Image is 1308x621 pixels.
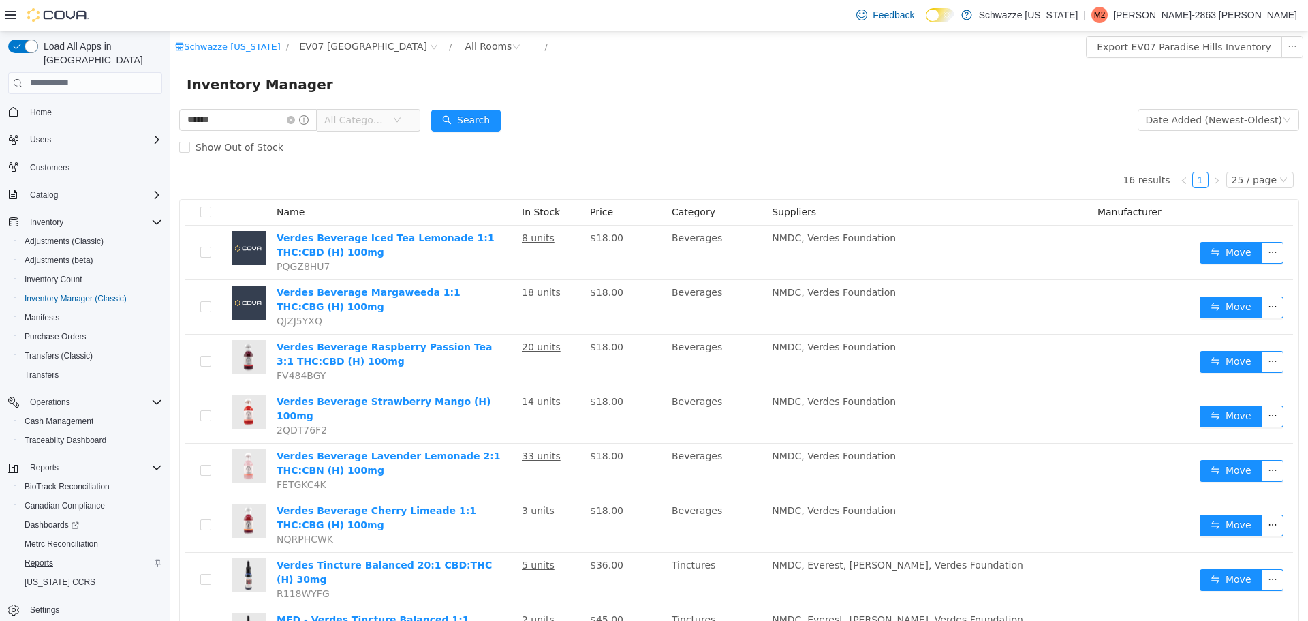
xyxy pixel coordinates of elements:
div: All Rooms [294,5,341,25]
span: Reports [19,555,162,571]
a: Verdes Beverage Margaweeda 1:1 THC:CBG (H) 100mg [106,256,290,281]
span: Reports [25,558,53,569]
span: Customers [30,162,69,173]
span: Dashboards [25,519,79,530]
u: 14 units [352,365,390,376]
span: Home [25,104,162,121]
button: Operations [3,393,168,412]
a: BioTrack Reconciliation [19,479,115,495]
td: Beverages [496,194,596,249]
span: Adjustments (Classic) [25,236,104,247]
button: Reports [25,459,64,476]
u: 33 units [352,419,390,430]
span: Home [30,107,52,118]
button: icon: swapMove [1029,320,1092,342]
span: Name [106,175,134,186]
button: Cash Management [14,412,168,431]
button: icon: swapMove [1029,538,1092,560]
button: Reports [3,458,168,477]
span: $18.00 [420,474,453,485]
p: [PERSON_NAME]-2863 [PERSON_NAME] [1113,7,1297,23]
span: Transfers (Classic) [19,348,162,364]
button: Customers [3,157,168,177]
span: Customers [25,159,162,176]
span: EV07 Paradise Hills [129,7,257,22]
a: icon: shopSchwazze [US_STATE] [5,10,110,20]
button: Inventory [3,213,168,232]
a: 1 [1023,141,1038,156]
span: Adjustments (beta) [19,252,162,269]
a: Adjustments (beta) [19,252,99,269]
a: Verdes Beverage Lavender Lemonade 2:1 THC:CBN (H) 100mg [106,419,330,444]
span: Cash Management [19,413,162,429]
span: Cash Management [25,416,93,427]
button: Operations [25,394,76,410]
i: icon: info-circle [129,84,138,93]
span: Canadian Compliance [19,498,162,514]
span: NMDC, Verdes Foundation [602,474,726,485]
button: icon: ellipsis [1091,483,1113,505]
span: Transfers (Classic) [25,350,93,361]
span: Purchase Orders [19,329,162,345]
button: icon: swapMove [1029,429,1092,451]
span: Manufacturer [927,175,991,186]
img: Verdes Beverage Lavender Lemonade 2:1 THC:CBN (H) 100mg hero shot [61,418,95,452]
img: Verdes Beverage Cherry Limeade 1:1 THC:CBG (H) 100mg hero shot [61,472,95,506]
button: Purchase Orders [14,327,168,346]
span: $18.00 [420,419,453,430]
button: Export EV07 Paradise Hills Inventory [916,5,1112,27]
a: Verdes Tincture Balanced 20:1 CBD:THC (H) 30mg [106,528,322,554]
input: Dark Mode [926,8,954,22]
u: 5 units [352,528,384,539]
a: Inventory Manager (Classic) [19,290,132,307]
a: Transfers (Classic) [19,348,98,364]
span: NMDC, Verdes Foundation [602,201,726,212]
span: Catalog [25,187,162,203]
span: Adjustments (Classic) [19,233,162,249]
img: Verdes Beverage Strawberry Mango (H) 100mg hero shot [61,363,95,397]
a: [US_STATE] CCRS [19,574,101,590]
button: icon: ellipsis [1091,211,1113,232]
td: Beverages [496,303,596,358]
li: 1 [1022,140,1038,157]
button: Settings [3,600,168,620]
td: Beverages [496,467,596,521]
i: icon: down [1109,145,1117,154]
span: Category [501,175,545,186]
span: FETGKC4K [106,448,156,459]
span: NMDC, Verdes Foundation [602,419,726,430]
span: [US_STATE] CCRS [25,577,95,588]
a: Traceabilty Dashboard [19,432,112,449]
img: Verdes Beverage Iced Tea Lemonade 1:1 THC:CBD (H) 100mg placeholder [61,200,95,234]
i: icon: down [1112,85,1121,94]
a: Metrc Reconciliation [19,536,104,552]
span: Reports [25,459,162,476]
span: Inventory Manager [16,42,171,64]
span: NMDC, Verdes Foundation [602,256,726,267]
img: Cova [27,8,89,22]
div: Date Added (Newest-Oldest) [976,78,1112,99]
i: icon: shop [5,11,14,20]
span: 2QDT76F2 [106,393,157,404]
u: 2 units [352,583,384,594]
button: icon: swapMove [1029,483,1092,505]
button: icon: ellipsis [1091,320,1113,342]
span: Transfers [19,367,162,383]
span: Settings [25,601,162,618]
a: Customers [25,160,75,176]
a: MED - Verdes Tincture Balanced 1:1 CBD:THC (H) 300mg [106,583,299,608]
td: Beverages [496,249,596,303]
a: Manifests [19,309,65,326]
button: Users [3,130,168,149]
img: Verdes Beverage Raspberry Passion Tea 3:1 THC:CBD (H) 100mg hero shot [61,309,95,343]
a: Purchase Orders [19,329,92,345]
li: 16 results [952,140,999,157]
p: Schwazze [US_STATE] [979,7,1078,23]
span: Canadian Compliance [25,500,105,511]
a: Inventory Count [19,271,88,288]
div: 25 / page [1061,141,1106,156]
span: NQRPHCWK [106,502,163,513]
i: icon: down [223,85,231,94]
button: Inventory Count [14,270,168,289]
button: Reports [14,554,168,573]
